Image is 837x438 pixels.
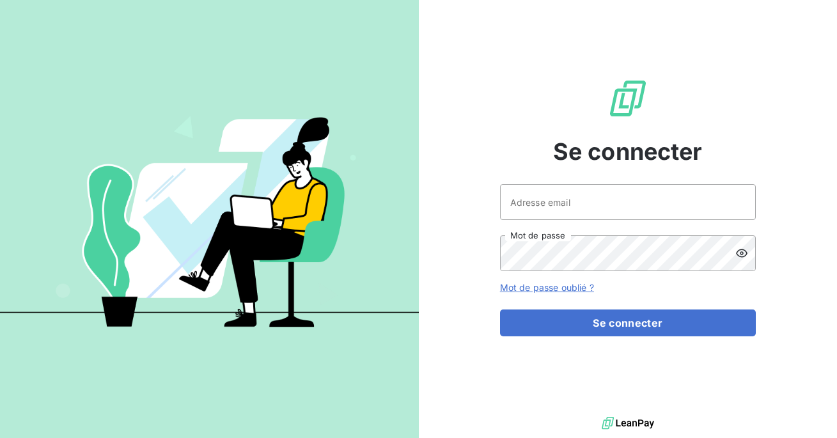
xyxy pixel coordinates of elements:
[602,414,654,433] img: logo
[553,134,703,169] span: Se connecter
[500,282,594,293] a: Mot de passe oublié ?
[500,309,756,336] button: Se connecter
[607,78,648,119] img: Logo LeanPay
[500,184,756,220] input: placeholder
